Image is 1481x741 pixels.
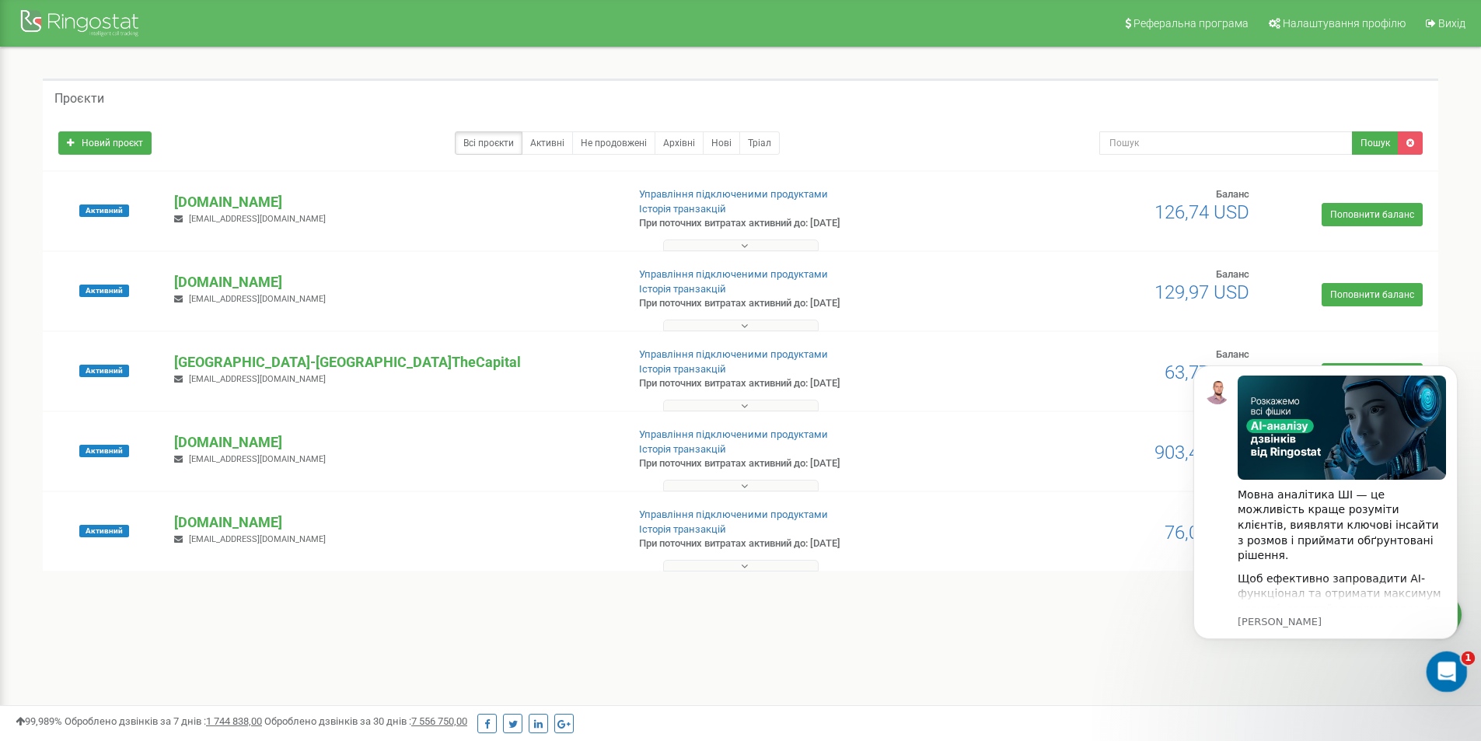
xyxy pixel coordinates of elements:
[703,131,740,155] a: Нові
[1170,342,1481,699] iframe: Intercom notifications повідомлення
[639,216,962,231] p: При поточних витратах активний до: [DATE]
[1154,281,1249,303] span: 129,97 USD
[79,445,129,457] span: Активний
[1154,442,1249,463] span: 903,47 USD
[79,204,129,217] span: Активний
[739,131,780,155] a: Тріал
[189,214,326,224] span: [EMAIL_ADDRESS][DOMAIN_NAME]
[1099,131,1353,155] input: Пошук
[1322,283,1423,306] a: Поповнити баланс
[455,131,522,155] a: Всі проєкти
[639,537,962,551] p: При поточних витратах активний до: [DATE]
[655,131,704,155] a: Архівні
[639,523,726,535] a: Історія транзакцій
[174,192,613,212] p: [DOMAIN_NAME]
[639,268,828,280] a: Управління підключеними продуктами
[1322,203,1423,226] a: Поповнити баланс
[58,131,152,155] a: Новий проєкт
[174,272,613,292] p: [DOMAIN_NAME]
[1216,188,1249,200] span: Баланс
[79,285,129,297] span: Активний
[639,428,828,440] a: Управління підключеними продуктами
[572,131,655,155] a: Не продовжені
[639,456,962,471] p: При поточних витратах активний до: [DATE]
[1216,268,1249,280] span: Баланс
[79,365,129,377] span: Активний
[65,715,262,727] span: Оброблено дзвінків за 7 днів :
[639,376,962,391] p: При поточних витратах активний до: [DATE]
[639,509,828,520] a: Управління підключеними продуктами
[639,363,726,375] a: Історія транзакцій
[54,92,104,106] h5: Проєкти
[1438,17,1465,30] span: Вихід
[1427,652,1468,693] iframe: Intercom live chat
[189,534,326,544] span: [EMAIL_ADDRESS][DOMAIN_NAME]
[1133,17,1249,30] span: Реферальна програма
[639,296,962,311] p: При поточних витратах активний до: [DATE]
[16,715,62,727] span: 99,989%
[1462,652,1476,666] span: 1
[174,432,613,453] p: [DOMAIN_NAME]
[639,283,726,295] a: Історія транзакцій
[189,294,326,304] span: [EMAIL_ADDRESS][DOMAIN_NAME]
[174,352,613,372] p: [GEOGRAPHIC_DATA]-[GEOGRAPHIC_DATA]TheCapital
[1352,131,1399,155] button: Пошук
[174,512,613,533] p: [DOMAIN_NAME]
[1154,201,1249,223] span: 126,74 USD
[639,443,726,455] a: Історія транзакцій
[1165,522,1249,544] span: 76,09 USD
[639,348,828,360] a: Управління підключеними продуктами
[639,188,828,200] a: Управління підключеними продуктами
[1165,362,1249,383] span: 63,77 USD
[206,715,262,727] u: 1 744 838,00
[1283,17,1406,30] span: Налаштування профілю
[189,454,326,464] span: [EMAIL_ADDRESS][DOMAIN_NAME]
[264,715,467,727] span: Оброблено дзвінків за 30 днів :
[189,374,326,384] span: [EMAIL_ADDRESS][DOMAIN_NAME]
[79,525,129,537] span: Активний
[411,715,467,727] u: 7 556 750,00
[522,131,573,155] a: Активні
[639,203,726,215] a: Історія транзакцій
